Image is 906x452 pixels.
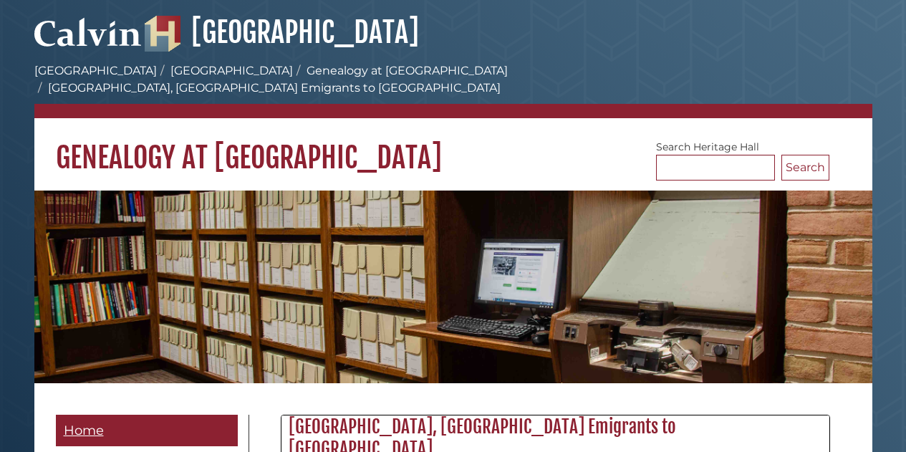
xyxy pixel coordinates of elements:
img: Calvin [34,11,142,52]
li: [GEOGRAPHIC_DATA], [GEOGRAPHIC_DATA] Emigrants to [GEOGRAPHIC_DATA] [34,80,501,97]
nav: breadcrumb [34,62,872,118]
a: [GEOGRAPHIC_DATA] [145,14,419,50]
a: Home [56,415,238,447]
a: [GEOGRAPHIC_DATA] [34,64,157,77]
span: Home [64,423,104,438]
button: Search [781,155,829,181]
a: [GEOGRAPHIC_DATA] [170,64,293,77]
img: Hekman Library Logo [145,16,180,52]
a: Genealogy at [GEOGRAPHIC_DATA] [307,64,508,77]
h1: Genealogy at [GEOGRAPHIC_DATA] [34,118,872,175]
a: Calvin University [34,33,142,46]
